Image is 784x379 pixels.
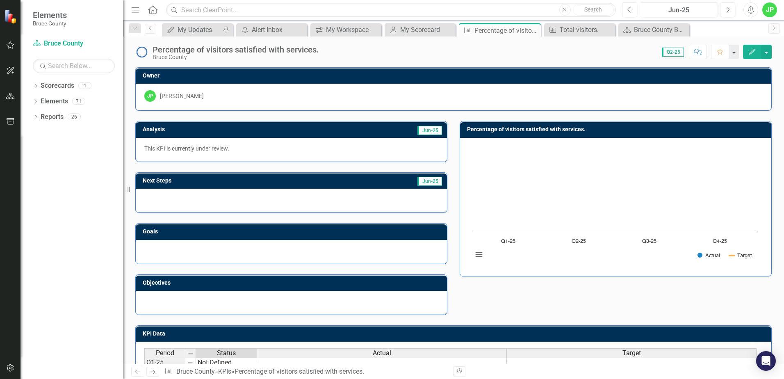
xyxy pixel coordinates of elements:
[762,2,777,17] button: JP
[144,90,156,102] div: JP
[620,25,687,35] a: Bruce County BSC Welcome Page
[143,331,767,337] h3: KPI Data
[642,239,656,244] text: Q3-25
[622,349,641,357] span: Target
[33,39,115,48] a: Bruce County
[467,126,767,132] h3: Percentage of visitors satisfied with services.
[469,144,763,267] div: Chart. Highcharts interactive chart.
[143,228,443,235] h3: Goals
[387,25,454,35] a: My Scorecard
[144,144,438,153] p: This KPI is currently under review.
[756,351,776,371] div: Open Intercom Messenger
[166,3,616,17] input: Search ClearPoint...
[33,20,67,27] small: Bruce County
[33,10,67,20] span: Elements
[160,92,204,100] div: [PERSON_NAME]
[643,5,715,15] div: Jun-25
[218,368,231,375] a: KPIs
[41,97,68,106] a: Elements
[373,349,391,357] span: Actual
[662,48,684,57] span: Q2-25
[33,59,115,73] input: Search Below...
[729,252,752,258] button: Show Target
[164,25,221,35] a: My Updates
[187,350,194,357] img: 8DAGhfEEPCf229AAAAAElFTkSuQmCC
[187,359,194,366] img: 8DAGhfEEPCf229AAAAAElFTkSuQmCC
[312,25,379,35] a: My Workspace
[217,349,236,357] span: Status
[546,25,613,35] a: Total visitors.
[326,25,379,35] div: My Workspace
[153,45,319,54] div: Percentage of visitors satisfied with services.
[417,177,442,186] span: Jun-25
[164,367,447,377] div: » »
[78,82,91,89] div: 1
[68,113,81,120] div: 26
[153,54,319,60] div: Bruce County
[143,280,443,286] h3: Objectives
[573,4,614,16] button: Search
[560,25,613,35] div: Total visitors.
[473,249,485,260] button: View chart menu, Chart
[41,81,74,91] a: Scorecards
[713,239,727,244] text: Q4-25
[72,98,85,105] div: 71
[634,25,687,35] div: Bruce County BSC Welcome Page
[640,2,718,17] button: Jun-25
[501,239,515,244] text: Q1-25
[572,239,586,244] text: Q2-25
[143,126,283,132] h3: Analysis
[176,368,215,375] a: Bruce County
[135,46,148,59] img: Not Started
[235,368,364,375] div: Percentage of visitors satisfied with services.
[697,252,720,258] button: Show Actual
[4,9,18,24] img: ClearPoint Strategy
[474,25,539,36] div: Percentage of visitors satisfied with services.
[469,144,759,267] svg: Interactive chart
[144,358,185,368] td: Q1-25
[252,25,305,35] div: Alert Inbox
[156,349,174,357] span: Period
[417,126,442,135] span: Jun-25
[41,112,64,122] a: Reports
[143,178,302,184] h3: Next Steps
[178,25,221,35] div: My Updates
[196,358,257,368] td: Not Defined
[400,25,454,35] div: My Scorecard
[238,25,305,35] a: Alert Inbox
[584,6,602,13] span: Search
[143,73,767,79] h3: Owner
